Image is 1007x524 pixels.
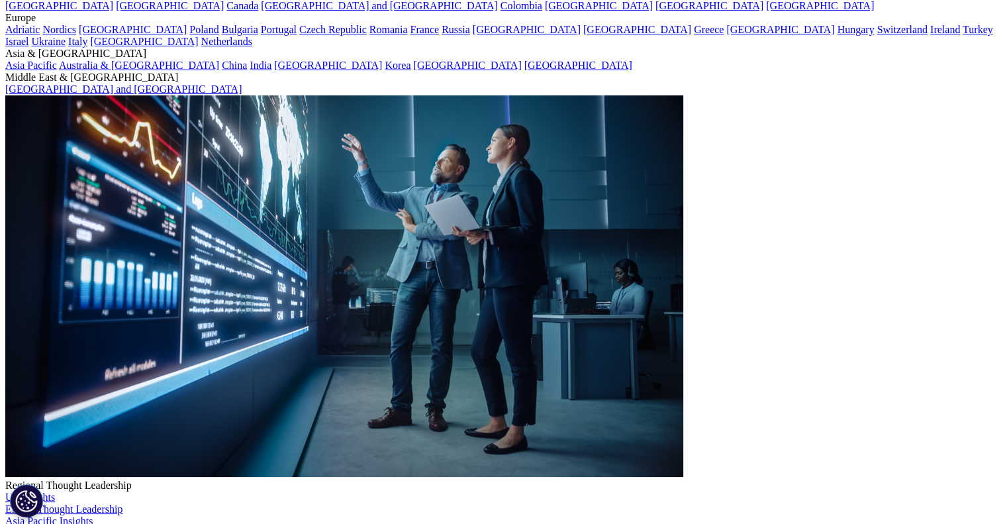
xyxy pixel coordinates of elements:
[369,24,408,35] a: Romania
[410,24,440,35] a: France
[201,36,252,47] a: Netherlands
[5,503,122,515] a: EMEA Thought Leadership
[32,36,66,47] a: Ukraine
[274,60,382,71] a: [GEOGRAPHIC_DATA]
[413,60,521,71] a: [GEOGRAPHIC_DATA]
[222,24,258,35] a: Bulgaria
[189,24,218,35] a: Poland
[694,24,724,35] a: Greece
[5,12,1002,24] div: Europe
[583,24,691,35] a: [GEOGRAPHIC_DATA]
[930,24,960,35] a: Ireland
[5,36,29,47] a: Israel
[837,24,874,35] a: Hungary
[5,72,1002,83] div: Middle East & [GEOGRAPHIC_DATA]
[877,24,927,35] a: Switzerland
[5,48,1002,60] div: Asia & [GEOGRAPHIC_DATA]
[68,36,87,47] a: Italy
[5,95,683,477] img: 2093_analyzing-data-using-big-screen-display-and-laptop.png
[385,60,410,71] a: Korea
[5,83,242,95] a: [GEOGRAPHIC_DATA] and [GEOGRAPHIC_DATA]
[222,60,247,71] a: China
[250,60,271,71] a: India
[442,24,470,35] a: Russia
[524,60,632,71] a: [GEOGRAPHIC_DATA]
[963,24,993,35] a: Turkey
[10,484,43,517] button: Настройки файлов cookie
[5,480,1002,492] div: Regional Thought Leadership
[5,60,57,71] a: Asia Pacific
[726,24,834,35] a: [GEOGRAPHIC_DATA]
[42,24,76,35] a: Nordics
[79,24,187,35] a: [GEOGRAPHIC_DATA]
[473,24,581,35] a: [GEOGRAPHIC_DATA]
[59,60,219,71] a: Australia & [GEOGRAPHIC_DATA]
[90,36,198,47] a: [GEOGRAPHIC_DATA]
[299,24,367,35] a: Czech Republic
[261,24,297,35] a: Portugal
[5,24,40,35] a: Adriatic
[5,492,55,503] a: US Insights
